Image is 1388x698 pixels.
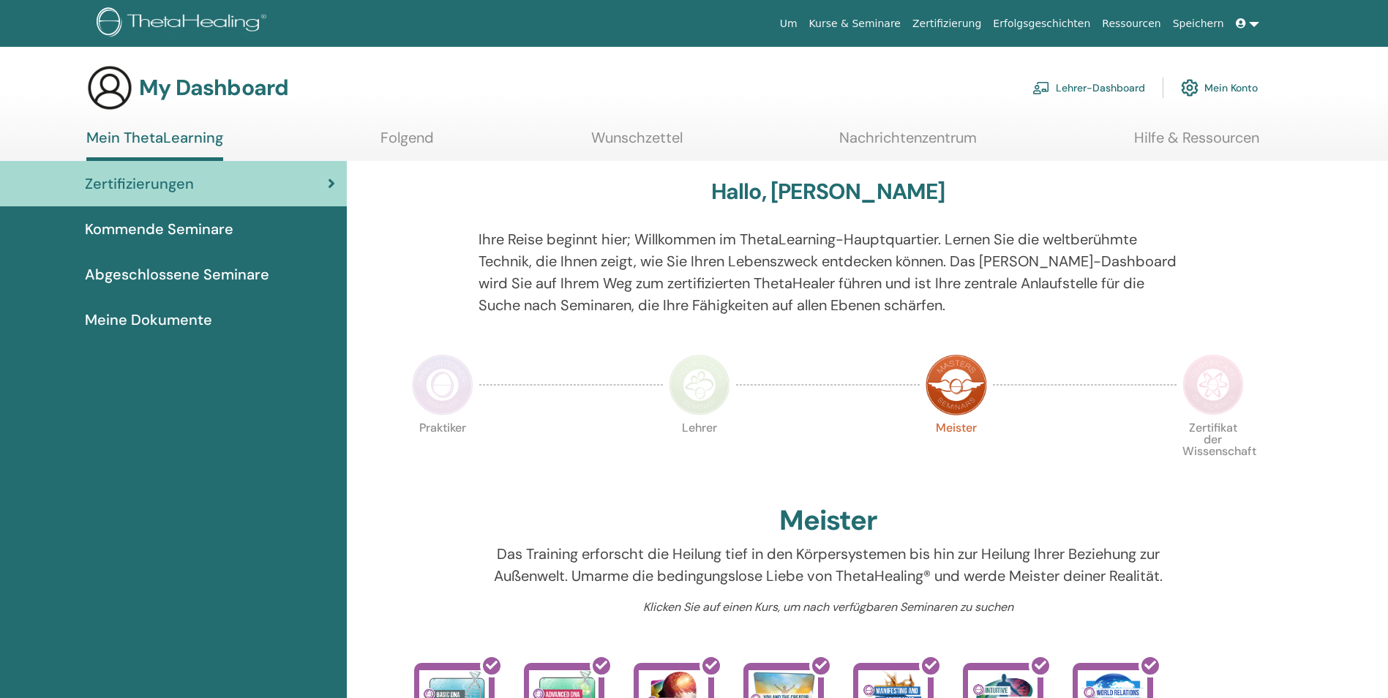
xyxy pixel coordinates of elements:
[1096,10,1166,37] a: Ressourcen
[711,179,945,205] h3: Hallo, [PERSON_NAME]
[97,7,271,40] img: logo.png
[839,129,977,157] a: Nachrichtenzentrum
[479,228,1177,316] p: Ihre Reise beginnt hier; Willkommen im ThetaLearning-Hauptquartier. Lernen Sie die weltberühmte T...
[1134,129,1259,157] a: Hilfe & Ressourcen
[907,10,987,37] a: Zertifizierung
[85,309,212,331] span: Meine Dokumente
[479,598,1177,616] p: Klicken Sie auf einen Kurs, um nach verfügbaren Seminaren zu suchen
[669,422,730,484] p: Lehrer
[1182,354,1244,416] img: Certificate of Science
[479,543,1177,587] p: Das Training erforscht die Heilung tief in den Körpersystemen bis hin zur Heilung Ihrer Beziehung...
[86,129,223,161] a: Mein ThetaLearning
[591,129,683,157] a: Wunschzettel
[803,10,907,37] a: Kurse & Seminare
[669,354,730,416] img: Instructor
[85,218,233,240] span: Kommende Seminare
[1032,81,1050,94] img: chalkboard-teacher.svg
[85,173,194,195] span: Zertifizierungen
[1181,72,1258,104] a: Mein Konto
[86,64,133,111] img: generic-user-icon.jpg
[779,504,877,538] h2: Meister
[380,129,434,157] a: Folgend
[926,354,987,416] img: Master
[412,354,473,416] img: Practitioner
[139,75,288,101] h3: My Dashboard
[85,263,269,285] span: Abgeschlossene Seminare
[987,10,1096,37] a: Erfolgsgeschichten
[1181,75,1198,100] img: cog.svg
[412,422,473,484] p: Praktiker
[774,10,803,37] a: Um
[926,422,987,484] p: Meister
[1182,422,1244,484] p: Zertifikat der Wissenschaft
[1167,10,1230,37] a: Speichern
[1032,72,1145,104] a: Lehrer-Dashboard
